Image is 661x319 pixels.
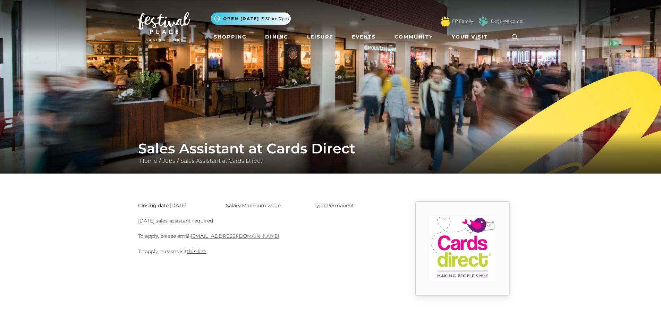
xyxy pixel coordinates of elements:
span: 9.30am-7pm [262,16,289,22]
button: Open [DATE] 9.30am-7pm [211,12,291,25]
a: Events [349,31,379,43]
a: FP Family [452,18,473,24]
p: Permanent [314,201,391,210]
p: To apply, please visit . [138,247,391,255]
a: this link [187,248,206,254]
p: [DATE] sales assistant required [138,217,391,225]
strong: Closing date: [138,202,170,209]
a: Jobs [161,158,177,164]
a: Leisure [304,31,336,43]
p: To apply, please email . [138,232,391,240]
a: Community [392,31,436,43]
a: Dogs Welcome! [491,18,523,24]
img: 9_1554819914_l1cI.png [430,216,495,282]
p: [DATE] [138,201,215,210]
span: Your Visit [452,33,488,41]
div: / / [133,140,528,165]
strong: Salary: [226,202,242,209]
a: Shopping [211,31,249,43]
span: Open [DATE] [223,16,259,22]
a: Home [138,158,159,164]
a: Dining [262,31,291,43]
p: Minimum wage [226,201,303,210]
strong: Type: [314,202,326,209]
a: Your Visit [449,31,494,43]
a: Sales Assistant at Cards Direct [179,158,264,164]
h1: Sales Assistant at Cards Direct [138,140,523,157]
a: [EMAIL_ADDRESS][DOMAIN_NAME] [191,233,279,239]
img: Festival Place Logo [138,12,190,41]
